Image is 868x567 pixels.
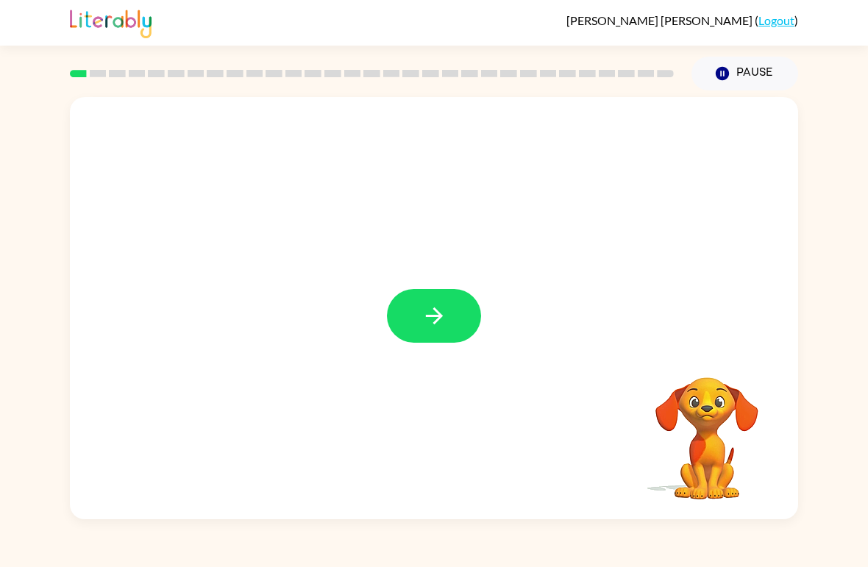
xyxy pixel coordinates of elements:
a: Logout [758,13,794,27]
video: Your browser must support playing .mp4 files to use Literably. Please try using another browser. [633,354,780,502]
div: ( ) [566,13,798,27]
button: Pause [691,57,798,90]
img: Literably [70,6,152,38]
span: [PERSON_NAME] [PERSON_NAME] [566,13,755,27]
